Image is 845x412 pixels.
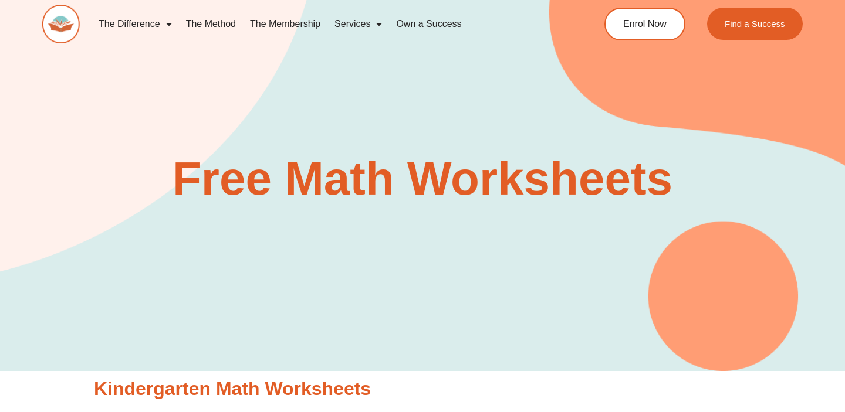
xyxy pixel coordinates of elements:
a: Find a Success [707,8,803,40]
a: Services [327,11,389,38]
nav: Menu [92,11,561,38]
span: Enrol Now [623,19,667,29]
a: Own a Success [389,11,468,38]
h2: Kindergarten Math Worksheets [94,377,751,401]
a: The Method [179,11,243,38]
iframe: Chat Widget [644,280,845,412]
h2: Free Math Worksheets [88,155,757,202]
a: The Membership [243,11,327,38]
a: The Difference [92,11,179,38]
span: Find a Success [725,19,785,28]
a: Enrol Now [604,8,685,40]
